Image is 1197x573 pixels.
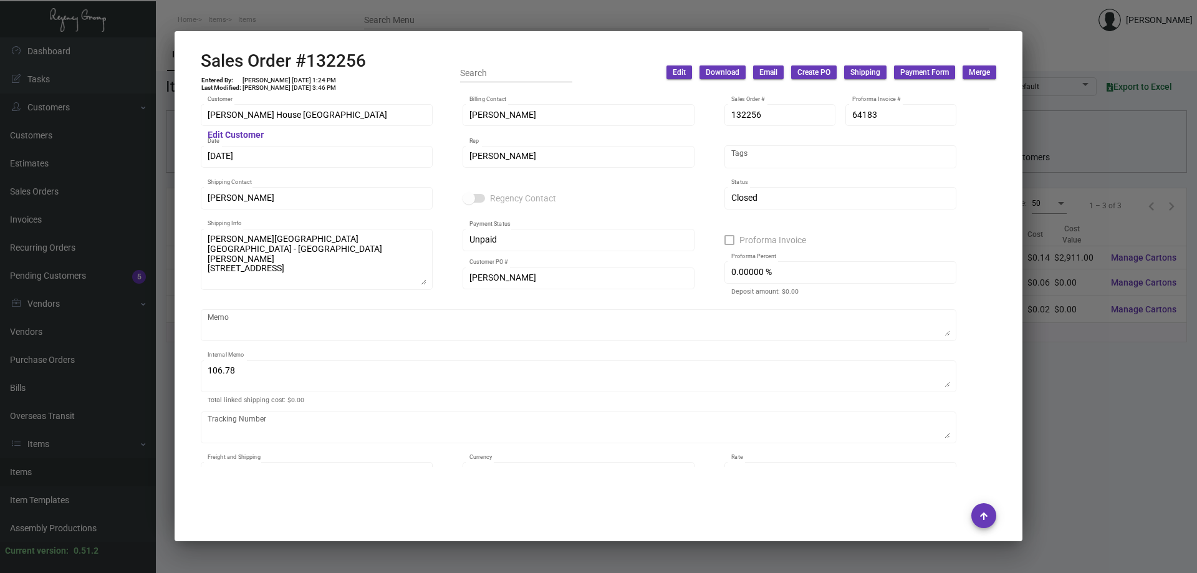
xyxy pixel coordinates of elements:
button: Shipping [844,65,887,79]
span: Regency Contact [490,191,556,206]
mat-hint: Deposit amount: $0.00 [731,288,799,296]
span: Download [706,67,739,78]
span: Email [759,67,777,78]
td: Entered By: [201,77,242,84]
mat-hint: Edit Customer [208,130,264,140]
td: [PERSON_NAME] [DATE] 3:46 PM [242,84,337,92]
div: 0.51.2 [74,544,99,557]
td: Last Modified: [201,84,242,92]
button: Merge [963,65,996,79]
button: Payment Form [894,65,955,79]
button: Email [753,65,784,79]
span: Proforma Invoice [739,233,806,248]
span: Unpaid [469,234,497,244]
span: Closed [731,193,757,203]
mat-hint: Total linked shipping cost: $0.00 [208,397,304,404]
span: Shipping [850,67,880,78]
button: Create PO [791,65,837,79]
span: Create PO [797,67,830,78]
button: Edit [666,65,692,79]
span: Merge [969,67,990,78]
h2: Sales Order #132256 [201,51,366,72]
div: Current version: [5,544,69,557]
span: Edit [673,67,686,78]
td: [PERSON_NAME] [DATE] 1:24 PM [242,77,337,84]
span: Payment Form [900,67,949,78]
button: Download [699,65,746,79]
